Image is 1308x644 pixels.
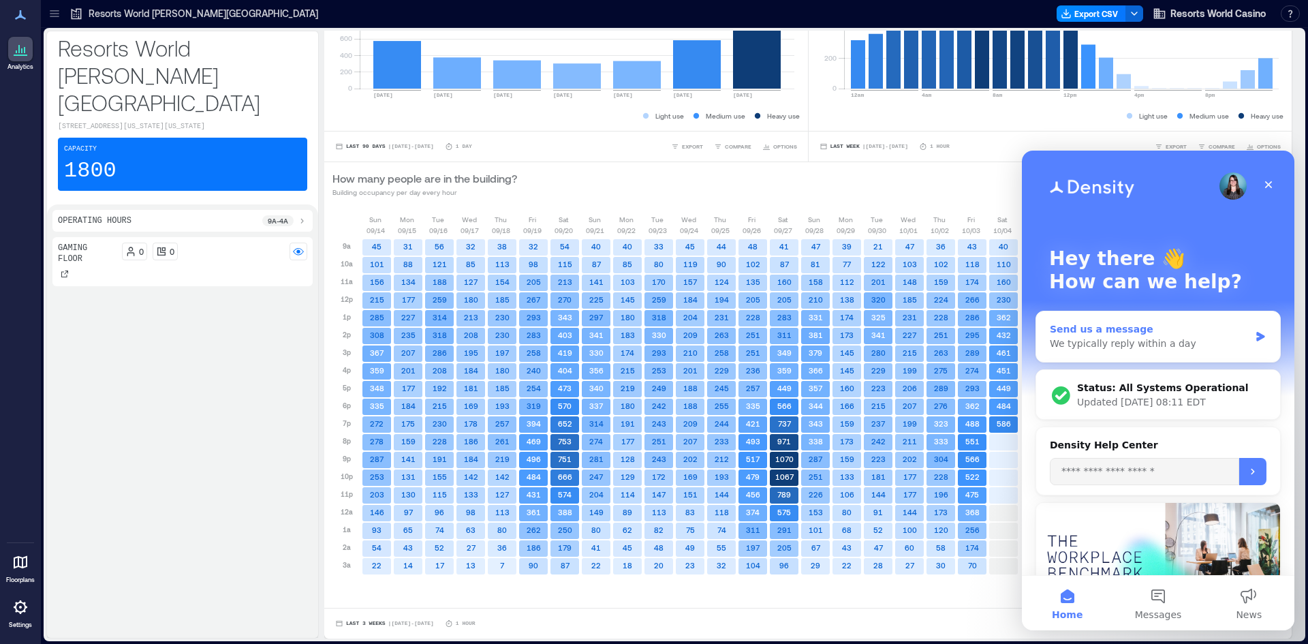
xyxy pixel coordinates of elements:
[592,260,602,269] text: 87
[527,366,541,375] text: 240
[967,214,975,225] p: Fri
[905,242,915,251] text: 47
[370,348,384,357] text: 367
[997,260,1011,269] text: 110
[493,92,513,98] text: [DATE]
[832,84,836,92] tspan: 0
[367,225,385,236] p: 09/14
[965,331,980,339] text: 295
[1243,140,1283,153] button: OPTIONS
[589,331,604,339] text: 341
[1166,142,1187,151] span: EXPORT
[214,459,240,469] span: News
[655,110,684,121] p: Light use
[811,260,820,269] text: 81
[433,348,447,357] text: 286
[903,313,917,322] text: 231
[217,307,245,335] button: Submit
[1195,140,1238,153] button: COMPARE
[558,260,572,269] text: 115
[433,92,453,98] text: [DATE]
[903,295,917,304] text: 185
[495,313,510,322] text: 230
[464,331,478,339] text: 208
[621,313,635,322] text: 180
[715,366,729,375] text: 229
[779,242,789,251] text: 41
[464,277,478,286] text: 127
[997,277,1011,286] text: 160
[717,260,726,269] text: 90
[746,277,760,286] text: 135
[558,277,572,286] text: 213
[464,295,478,304] text: 180
[462,214,477,225] p: Wed
[432,214,444,225] p: Tue
[903,260,917,269] text: 103
[553,92,573,98] text: [DATE]
[621,277,635,286] text: 103
[809,331,823,339] text: 381
[398,225,416,236] p: 09/15
[341,258,353,269] p: 10a
[9,621,32,629] p: Settings
[965,348,980,357] text: 289
[1152,140,1189,153] button: EXPORT
[58,121,307,132] p: [STREET_ADDRESS][US_STATE][US_STATE]
[558,295,572,304] text: 270
[591,242,601,251] text: 40
[1149,3,1270,25] button: Resorts World Casino
[743,225,761,236] p: 09/26
[997,348,1011,357] text: 461
[433,277,447,286] text: 188
[558,348,572,357] text: 419
[683,260,698,269] text: 119
[332,170,517,187] p: How many people are in the building?
[773,142,797,151] span: OPTIONS
[341,276,353,287] p: 11a
[55,246,184,257] span: Updated [DATE] 08:11 EDT
[370,260,384,269] text: 101
[340,67,352,76] tspan: 200
[808,214,820,225] p: Sun
[871,277,886,286] text: 201
[715,295,729,304] text: 194
[589,295,604,304] text: 225
[14,160,259,212] div: Send us a messageWe typically reply within a day
[777,277,792,286] text: 160
[89,7,318,20] p: Resorts World [PERSON_NAME][GEOGRAPHIC_DATA]
[1022,151,1294,630] iframe: Intercom live chat
[871,214,883,225] p: Tue
[332,187,517,198] p: Building occupancy per day every hour
[654,260,664,269] text: 80
[64,144,97,155] p: Capacity
[198,22,225,49] img: Profile image for Emily
[714,214,726,225] p: Thu
[370,313,384,322] text: 285
[999,242,1008,251] text: 40
[28,288,245,302] h2: Density Help Center
[401,366,416,375] text: 201
[433,313,447,322] text: 314
[401,348,416,357] text: 207
[332,140,437,153] button: Last 90 Days |[DATE]-[DATE]
[1139,110,1168,121] p: Light use
[651,214,664,225] p: Tue
[456,142,472,151] p: 1 Day
[767,110,800,121] p: Heavy use
[139,246,144,257] p: 0
[725,142,751,151] span: COMPARE
[993,225,1012,236] p: 10/04
[683,313,698,322] text: 204
[64,157,116,185] p: 1800
[560,242,570,251] text: 54
[495,295,510,304] text: 185
[433,295,447,304] text: 259
[621,331,635,339] text: 183
[617,225,636,236] p: 09/22
[933,214,946,225] p: Thu
[711,140,754,153] button: COMPARE
[837,225,855,236] p: 09/29
[997,214,1007,225] p: Sat
[3,33,37,75] a: Analytics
